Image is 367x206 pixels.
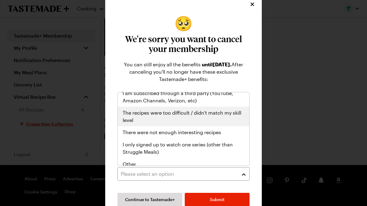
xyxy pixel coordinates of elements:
[121,170,237,178] div: Please select an option
[123,109,244,124] span: The recipes were too difficult / didn't match my skill level
[123,141,244,156] span: I only signed up to watch one series (other than Struggle Meals)
[117,167,250,181] button: Please select an option
[123,129,221,136] span: There were not enough interesting recipes
[123,90,244,104] span: I am subscribed through a third party (YouTube, Amazon Channels, Verizon, etc)
[117,92,250,166] div: Please select an option
[123,160,136,168] span: Other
